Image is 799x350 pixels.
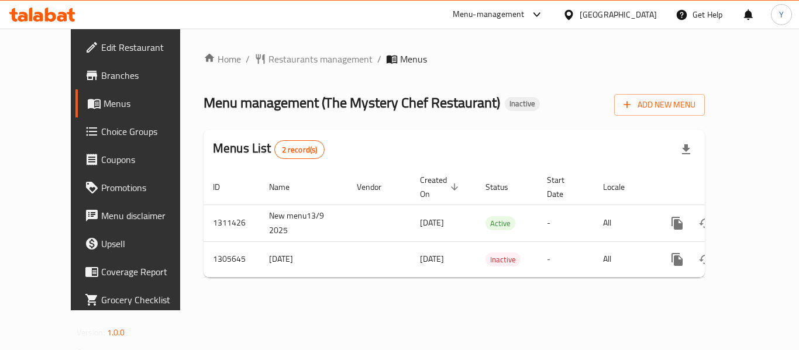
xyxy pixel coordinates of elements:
a: Home [204,52,241,66]
span: [DATE] [420,251,444,266]
button: more [663,245,691,273]
span: Promotions [101,181,195,195]
span: Created On [420,173,462,201]
td: All [594,241,654,277]
a: Branches [75,61,204,89]
span: Grocery Checklist [101,293,195,307]
td: - [538,205,594,241]
a: Menu disclaimer [75,202,204,230]
div: Menu-management [453,8,525,22]
span: Restaurants management [268,52,373,66]
span: Coupons [101,153,195,167]
button: Change Status [691,245,719,273]
div: Export file [672,136,700,164]
a: Coupons [75,145,204,174]
span: 2 record(s) [275,144,325,155]
span: Active [485,217,515,230]
td: 1311426 [204,205,260,241]
span: Start Date [547,173,580,201]
td: [DATE] [260,241,347,277]
h2: Menus List [213,140,325,159]
span: Name [269,180,305,194]
a: Upsell [75,230,204,258]
span: Branches [101,68,195,82]
span: Menu disclaimer [101,209,195,223]
a: Choice Groups [75,117,204,145]
span: [DATE] [420,215,444,230]
div: Inactive [505,97,540,111]
span: Inactive [485,253,521,266]
span: Menus [104,96,195,110]
li: / [246,52,250,66]
a: Promotions [75,174,204,202]
th: Actions [654,169,785,205]
button: Change Status [691,209,719,237]
a: Restaurants management [254,52,373,66]
a: Grocery Checklist [75,286,204,314]
a: Menus [75,89,204,117]
span: Add New Menu [624,98,695,112]
td: 1305645 [204,241,260,277]
button: Add New Menu [614,94,705,116]
td: All [594,205,654,241]
span: Y [779,8,784,21]
span: Inactive [505,99,540,109]
span: Vendor [357,180,397,194]
span: Menus [400,52,427,66]
span: Edit Restaurant [101,40,195,54]
a: Edit Restaurant [75,33,204,61]
button: more [663,209,691,237]
div: [GEOGRAPHIC_DATA] [580,8,657,21]
span: Upsell [101,237,195,251]
span: Status [485,180,524,194]
table: enhanced table [204,169,785,278]
span: Menu management ( The Mystery Chef Restaurant ) [204,89,500,116]
td: New menu13/9 2025 [260,205,347,241]
span: Locale [603,180,640,194]
span: Choice Groups [101,124,195,138]
div: Total records count [274,140,325,159]
nav: breadcrumb [204,52,705,66]
a: Coverage Report [75,258,204,286]
td: - [538,241,594,277]
span: 1.0.0 [107,325,125,340]
span: ID [213,180,235,194]
li: / [377,52,381,66]
span: Coverage Report [101,265,195,279]
div: Active [485,216,515,230]
span: Version: [77,325,105,340]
